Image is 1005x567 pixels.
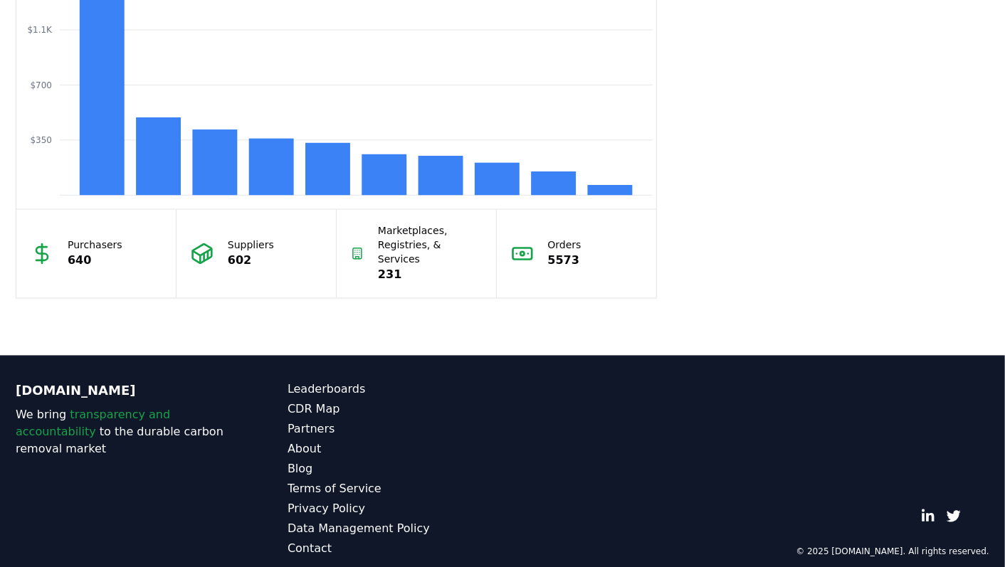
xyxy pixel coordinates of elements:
[16,381,231,401] p: [DOMAIN_NAME]
[548,253,582,270] p: 5573
[288,541,503,558] a: Contact
[16,408,170,439] span: transparency and accountability
[30,80,52,90] tspan: $700
[30,136,52,146] tspan: $350
[548,238,582,253] p: Orders
[288,401,503,418] a: CDR Map
[16,407,231,458] p: We bring to the durable carbon removal market
[378,267,482,284] p: 231
[68,253,122,270] p: 640
[288,441,503,458] a: About
[288,521,503,538] a: Data Management Policy
[228,238,274,253] p: Suppliers
[947,509,961,524] a: Twitter
[288,481,503,498] a: Terms of Service
[288,461,503,478] a: Blog
[68,238,122,253] p: Purchasers
[27,26,53,36] tspan: $1.1K
[288,381,503,398] a: Leaderboards
[796,546,989,558] p: © 2025 [DOMAIN_NAME]. All rights reserved.
[921,509,935,524] a: LinkedIn
[288,501,503,518] a: Privacy Policy
[378,224,482,267] p: Marketplaces, Registries, & Services
[288,421,503,438] a: Partners
[228,253,274,270] p: 602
